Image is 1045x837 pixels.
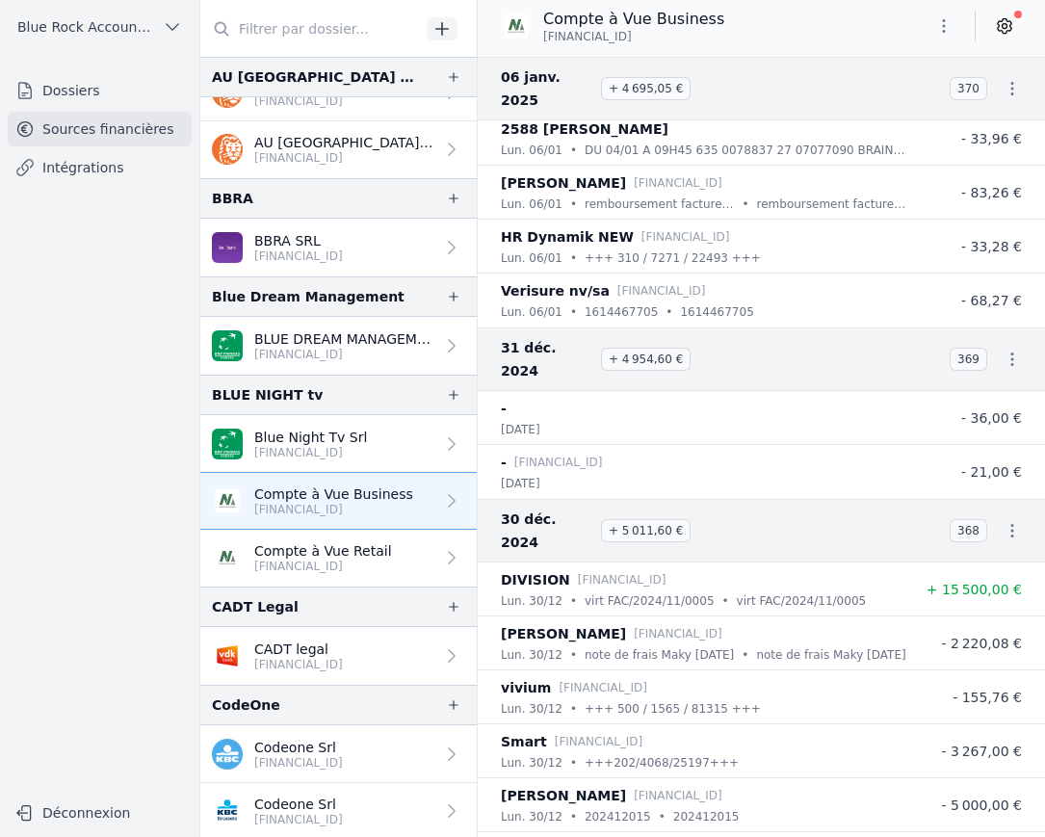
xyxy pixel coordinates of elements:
p: [FINANCIAL_ID] [559,678,647,697]
p: [FINANCIAL_ID] [254,347,434,362]
span: + 5 011,60 € [601,519,691,542]
a: Sources financières [8,112,192,146]
button: Déconnexion [8,798,192,828]
p: 2588 [PERSON_NAME] [501,118,668,141]
img: NAGELMACKERS_BNAGBEBBXXX.png [212,542,243,573]
div: • [570,645,577,665]
div: BLUE NIGHT tv [212,383,323,406]
p: - [501,451,507,474]
p: Verisure nv/sa [501,279,610,302]
p: lun. 30/12 [501,753,562,772]
div: • [742,645,748,665]
input: Filtrer par dossier... [200,12,420,46]
span: - 3 267,00 € [941,744,1022,759]
span: - 5 000,00 € [941,798,1022,813]
p: [FINANCIAL_ID] [555,732,643,751]
div: CodeOne [212,693,280,717]
span: 30 déc. 2024 [501,508,593,554]
p: lun. 30/12 [501,807,562,826]
p: [FINANCIAL_ID] [634,624,722,643]
p: lun. 06/01 [501,302,562,322]
p: vivium [501,676,551,699]
span: + 4 695,05 € [601,77,691,100]
p: lun. 06/01 [501,141,562,160]
p: BLUE DREAM MANAGEMENT SRL [254,329,434,349]
span: 370 [950,77,987,100]
span: 369 [950,348,987,371]
div: • [570,699,577,719]
span: - 36,00 € [961,410,1022,426]
p: [FINANCIAL_ID] [254,248,343,264]
p: HR Dynamik NEW [501,225,634,248]
p: [FINANCIAL_ID] [254,812,343,827]
p: Compte à Vue Business [254,484,413,504]
p: +++202/4068/25197+++ [585,753,739,772]
p: lun. 30/12 [501,591,562,611]
span: + 4 954,60 € [601,348,691,371]
p: Codeone Srl [254,795,343,814]
p: [FINANCIAL_ID] [254,445,367,460]
a: CADT legal [FINANCIAL_ID] [200,627,477,685]
a: BBRA SRL [FINANCIAL_ID] [200,219,477,276]
p: [FINANCIAL_ID] [634,173,722,193]
p: Codeone Srl [254,738,343,757]
p: [FINANCIAL_ID] [634,786,722,805]
p: lun. 30/12 [501,645,562,665]
p: CADT legal [254,640,343,659]
span: 31 déc. 2024 [501,336,593,382]
div: Blue Dream Management [212,285,405,308]
a: Compte à Vue Business [FINANCIAL_ID] [200,473,477,530]
a: AU [GEOGRAPHIC_DATA] SA [FINANCIAL_ID] [200,121,477,178]
p: [FINANCIAL_ID] [254,657,343,672]
p: virt FAC/2024/11/0005 [585,591,715,611]
img: ing.png [212,134,243,165]
p: 202412015 [673,807,740,826]
div: • [570,753,577,772]
p: [FINANCIAL_ID] [254,559,392,574]
img: KBC_BRUSSELS_KREDBEBB.png [212,796,243,826]
span: Blue Rock Accounting [17,17,155,37]
a: Dossiers [8,73,192,108]
p: [FINANCIAL_ID] [254,150,434,166]
div: • [659,807,666,826]
p: [FINANCIAL_ID] [254,502,413,517]
span: 06 janv. 2025 [501,65,593,112]
span: + 15 500,00 € [927,582,1022,597]
div: • [570,195,577,214]
div: • [570,302,577,322]
p: Blue Night Tv Srl [254,428,367,447]
div: CADT Legal [212,595,299,618]
img: kbc.png [212,739,243,770]
p: [PERSON_NAME] [501,622,626,645]
p: [FINANCIAL_ID] [641,227,730,247]
img: VDK_VDSPBE22XXX.png [212,641,243,671]
div: AU [GEOGRAPHIC_DATA] SA [212,65,415,89]
p: [PERSON_NAME] [501,171,626,195]
span: - 33,28 € [961,239,1022,254]
span: - 83,26 € [961,185,1022,200]
p: remboursement facture 600469004000607055 maison monde [757,195,906,214]
p: lun. 06/01 [501,248,562,268]
p: Smart [501,730,547,753]
p: [FINANCIAL_ID] [254,755,343,771]
div: • [742,195,748,214]
span: - 155,76 € [953,690,1022,705]
span: 368 [950,519,987,542]
img: NAGELMACKERS_BNAGBEBBXXX.png [501,11,532,41]
p: [PERSON_NAME] [501,784,626,807]
img: BEOBANK_CTBKBEBX.png [212,232,243,263]
a: BLUE DREAM MANAGEMENT SRL [FINANCIAL_ID] [200,317,477,375]
img: BNP_BE_BUSINESS_GEBABEBB.png [212,429,243,459]
p: note de frais Maky [DATE] [756,645,905,665]
div: • [570,141,577,160]
div: • [722,591,729,611]
p: DU 04/01 A 09H45 635 0078837 27 07077090 BRAINE-LE-COM BE [585,141,906,160]
p: AU [GEOGRAPHIC_DATA] SA [254,133,434,152]
a: Intégrations [8,150,192,185]
p: BBRA SRL [254,231,343,250]
p: 1614467705 [585,302,658,322]
p: [FINANCIAL_ID] [514,453,603,472]
div: • [666,302,672,322]
a: Blue Night Tv Srl [FINANCIAL_ID] [200,415,477,473]
p: 202412015 [585,807,651,826]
